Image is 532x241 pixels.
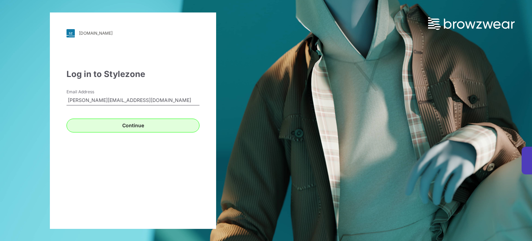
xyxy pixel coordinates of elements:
[66,68,199,80] div: Log in to Stylezone
[66,89,115,95] label: Email Address
[428,17,515,30] img: browzwear-logo.73288ffb.svg
[66,29,199,37] a: [DOMAIN_NAME]
[79,31,113,36] div: [DOMAIN_NAME]
[66,29,75,37] img: svg+xml;base64,PHN2ZyB3aWR0aD0iMjgiIGhlaWdodD0iMjgiIHZpZXdCb3g9IjAgMCAyOCAyOCIgZmlsbD0ibm9uZSIgeG...
[66,119,199,132] button: Continue
[66,95,199,105] input: Enter your email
